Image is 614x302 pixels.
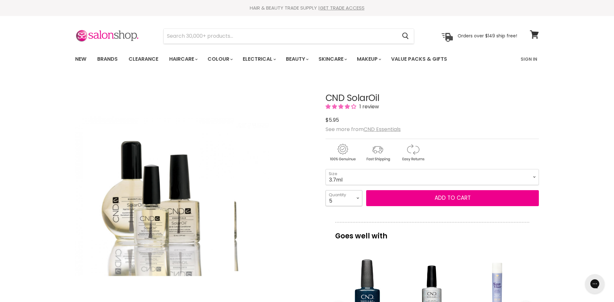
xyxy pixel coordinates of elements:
select: Quantity [326,190,362,206]
a: Clearance [124,52,163,66]
p: Goes well with [335,222,529,243]
span: $5.95 [326,116,339,124]
button: Add to cart [366,190,539,206]
div: HAIR & BEAUTY TRADE SUPPLY | [67,5,547,11]
span: 4.00 stars [326,103,358,110]
nav: Main [67,50,547,68]
form: Product [163,28,414,44]
iframe: Gorgias live chat messenger [582,272,608,296]
img: genuine.gif [326,143,359,162]
img: shipping.gif [361,143,395,162]
img: returns.gif [396,143,430,162]
a: Beauty [281,52,312,66]
a: Makeup [352,52,385,66]
ul: Main menu [70,50,484,68]
p: Orders over $149 ship free! [458,33,517,39]
a: Colour [203,52,237,66]
a: New [70,52,91,66]
a: CND Essentials [364,126,401,133]
input: Search [164,29,397,43]
a: GET TRADE ACCESS [320,4,365,11]
a: Value Packs & Gifts [386,52,452,66]
a: Skincare [314,52,351,66]
span: 1 review [358,103,379,110]
a: Haircare [164,52,201,66]
h1: CND SolarOil [326,93,539,103]
a: Sign In [517,52,541,66]
button: Search [397,29,414,43]
a: Brands [92,52,122,66]
span: See more from [326,126,401,133]
a: Electrical [238,52,280,66]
